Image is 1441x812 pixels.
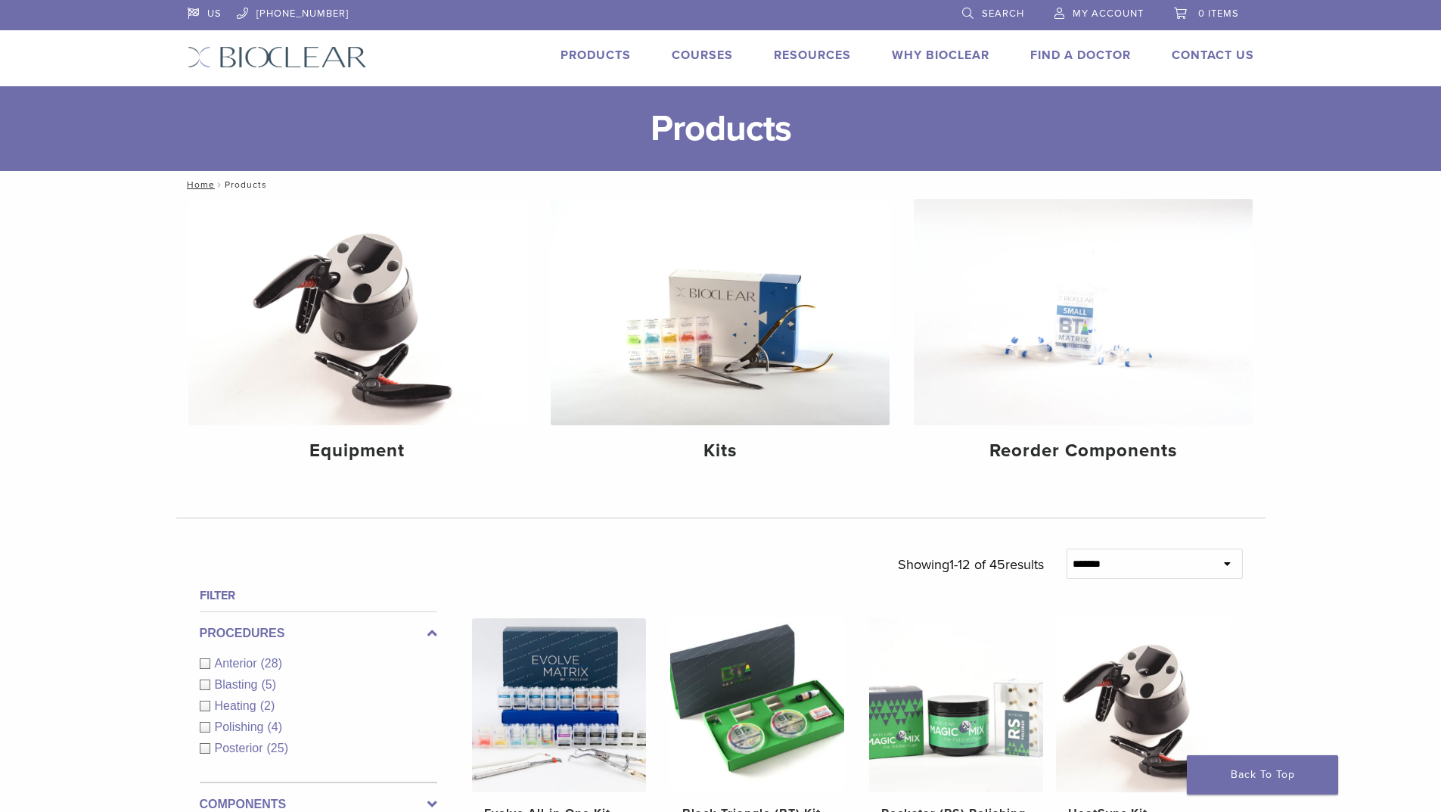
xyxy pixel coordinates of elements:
[267,720,282,733] span: (4)
[260,699,275,712] span: (2)
[215,699,260,712] span: Heating
[188,46,367,68] img: Bioclear
[892,48,989,63] a: Why Bioclear
[188,199,527,474] a: Equipment
[561,48,631,63] a: Products
[914,199,1253,474] a: Reorder Components
[472,618,646,792] img: Evolve All-in-One Kit
[672,48,733,63] a: Courses
[551,199,890,425] img: Kits
[261,657,282,670] span: (28)
[267,742,288,754] span: (25)
[774,48,851,63] a: Resources
[1030,48,1131,63] a: Find A Doctor
[200,437,515,465] h4: Equipment
[1073,8,1144,20] span: My Account
[869,618,1043,792] img: Rockstar (RS) Polishing Kit
[949,556,1005,573] span: 1-12 of 45
[182,179,215,190] a: Home
[1187,755,1338,795] a: Back To Top
[1172,48,1254,63] a: Contact Us
[215,742,267,754] span: Posterior
[215,678,262,691] span: Blasting
[982,8,1024,20] span: Search
[200,624,437,642] label: Procedures
[926,437,1241,465] h4: Reorder Components
[176,171,1266,198] nav: Products
[670,618,844,792] img: Black Triangle (BT) Kit
[914,199,1253,425] img: Reorder Components
[261,678,276,691] span: (5)
[188,199,527,425] img: Equipment
[215,720,268,733] span: Polishing
[563,437,877,465] h4: Kits
[215,181,225,188] span: /
[1198,8,1239,20] span: 0 items
[551,199,890,474] a: Kits
[1056,618,1230,792] img: HeatSync Kit
[200,586,437,605] h4: Filter
[898,549,1044,580] p: Showing results
[215,657,261,670] span: Anterior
